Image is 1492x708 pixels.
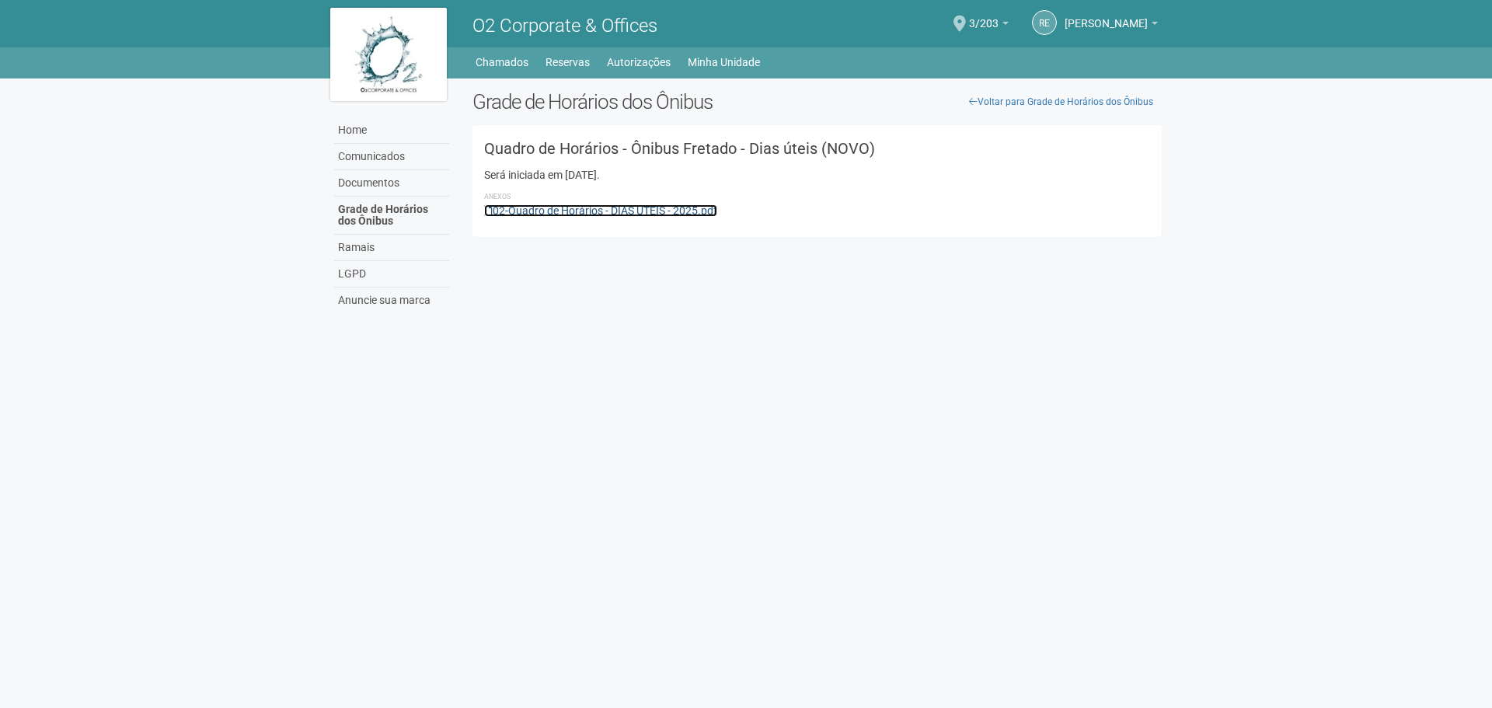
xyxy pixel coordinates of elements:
a: Chamados [476,51,528,73]
a: Anuncie sua marca [334,288,449,313]
a: Documentos [334,170,449,197]
a: LGPD [334,261,449,288]
a: Ramais [334,235,449,261]
a: [PERSON_NAME] [1065,19,1158,32]
a: RE [1032,10,1057,35]
h3: Quadro de Horários - Ônibus Fretado - Dias úteis (NOVO) [484,141,1150,156]
span: O2 Corporate & Offices [472,15,657,37]
div: Será iniciada em [DATE]. [484,168,1150,182]
a: Minha Unidade [688,51,760,73]
a: Comunicados [334,144,449,170]
a: Grade de Horários dos Ônibus [334,197,449,235]
li: Anexos [484,190,1150,204]
a: 3/203 [969,19,1009,32]
a: Voltar para Grade de Horários dos Ônibus [960,90,1162,113]
span: 3/203 [969,2,999,30]
a: Home [334,117,449,144]
a: 02-Quadro de Horários - DIAS ÚTEIS - 2025.pdf [484,204,717,217]
a: Autorizações [607,51,671,73]
img: logo.jpg [330,8,447,101]
a: Reservas [546,51,590,73]
h2: Grade de Horários dos Ônibus [472,90,1162,113]
span: RAIZA EDUARDA ASSIS DIAS [1065,2,1148,30]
